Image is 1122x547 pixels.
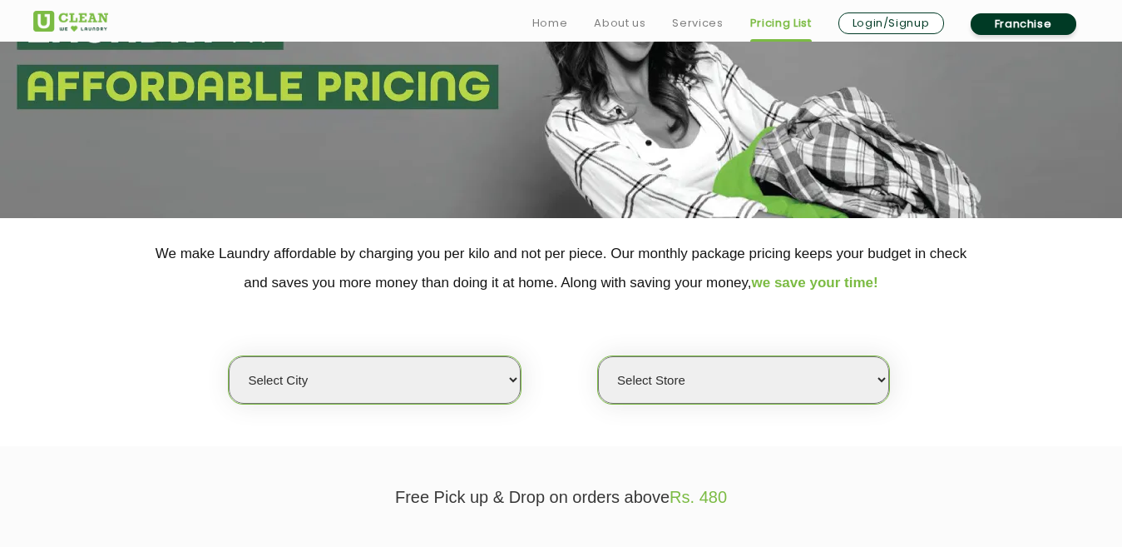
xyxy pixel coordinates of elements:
[33,11,108,32] img: UClean Laundry and Dry Cleaning
[33,239,1090,297] p: We make Laundry affordable by charging you per kilo and not per piece. Our monthly package pricin...
[33,488,1090,507] p: Free Pick up & Drop on orders above
[752,275,878,291] span: we save your time!
[672,13,723,33] a: Services
[532,13,568,33] a: Home
[594,13,645,33] a: About us
[838,12,944,34] a: Login/Signup
[750,13,812,33] a: Pricing List
[971,13,1076,35] a: Franchise
[670,488,727,506] span: Rs. 480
